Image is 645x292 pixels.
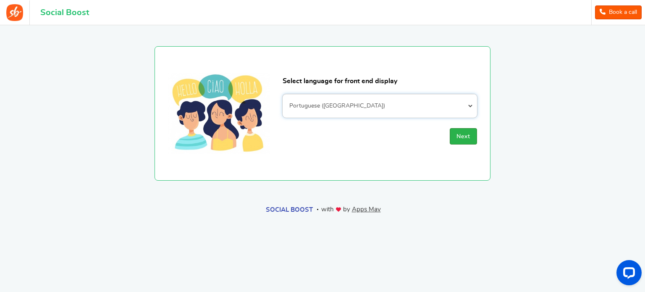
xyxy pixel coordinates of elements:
[610,257,645,292] iframe: LiveChat chat widget
[283,64,397,94] h1: Select language for front end display
[266,207,313,213] a: Social Boost
[168,73,270,154] img: Select your language
[450,128,477,145] button: Next
[40,8,89,17] h1: Social Boost
[595,5,642,19] a: Book a call
[321,206,334,213] span: with
[456,134,470,139] span: Next
[6,4,23,21] img: Social Boost
[352,206,381,213] a: Apps Mav
[343,206,350,213] span: by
